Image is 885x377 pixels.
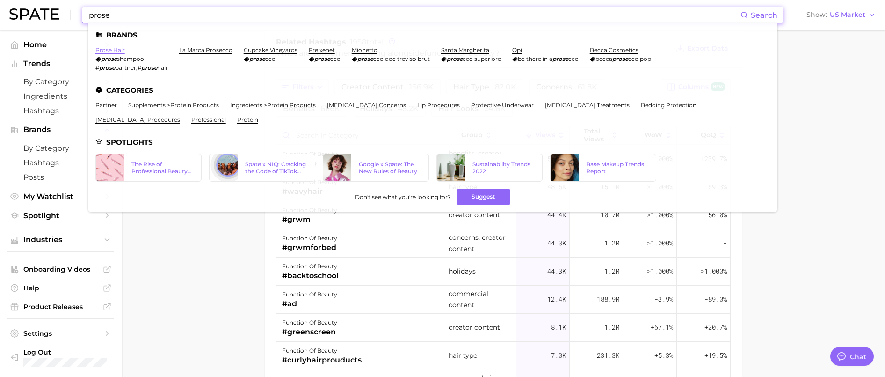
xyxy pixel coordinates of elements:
em: prose [314,55,330,62]
span: Log Out [23,348,132,356]
a: Home [7,37,114,52]
span: cco [265,55,276,62]
button: Industries [7,233,114,247]
a: Sustainability Trends 2022 [436,154,543,182]
div: function of beauty [282,261,339,272]
button: function of beauty#adcommercial content12.4k188.9m-3.9%-89.0% [276,286,730,314]
div: #curlyhairprouducts [282,355,362,366]
li: Categories [95,86,770,94]
a: Help [7,281,114,295]
span: - [723,237,727,249]
span: # [95,64,99,71]
a: lip procedures [417,102,460,109]
span: +20.7% [704,322,727,333]
div: Google x Spate: The New Rules of Beauty [359,161,421,175]
span: Help [23,284,98,292]
span: Onboarding Videos [23,265,98,274]
a: la marca prosecco [179,46,232,53]
a: [MEDICAL_DATA] treatments [545,102,630,109]
em: prose [101,55,117,62]
em: prose [552,55,568,62]
span: by Category [23,77,98,86]
a: partner [95,102,117,109]
span: Show [806,12,827,17]
div: function of beauty [282,317,337,328]
a: My Watchlist [7,189,114,204]
img: SPATE [9,8,59,20]
a: santa margherita [441,46,489,53]
div: function of beauty [282,233,337,244]
em: prose [357,55,373,62]
span: +67.1% [651,322,673,333]
span: +5.3% [654,350,673,361]
em: prose [612,55,628,62]
div: function of beauty [282,289,337,300]
span: >1,000% [647,266,673,275]
button: Brands [7,123,114,137]
span: My Watchlist [23,192,98,201]
a: opi [512,46,522,53]
div: Spate x NIQ: Cracking the Code of TikTok Shop [245,161,307,175]
a: [MEDICAL_DATA] procedures [95,116,180,123]
a: Log out. Currently logged in with e-mail keely.mccormick@prosehair.com. [7,345,114,370]
span: holidays [449,266,476,277]
em: prose [99,64,115,71]
span: 1.2m [604,237,619,249]
a: Google x Spate: The New Rules of Beauty [323,154,429,182]
a: [MEDICAL_DATA] concerns [327,102,406,109]
div: function of beauty [282,345,362,356]
a: mionetto [352,46,377,53]
a: Hashtags [7,103,114,118]
div: #greenscreen [282,326,337,338]
span: 44.3k [547,237,566,249]
a: Hashtags [7,155,114,170]
a: Spotlight [7,208,114,223]
button: function of beauty#grwmcreator content44.4k10.7m>1,000%-56.0% [276,201,730,229]
span: hair type [449,350,477,361]
span: cco pop [628,55,651,62]
button: Suggest [457,189,510,205]
span: cco [330,55,341,62]
span: be there in a [518,55,552,62]
span: -3.9% [654,294,673,305]
span: Trends [23,59,98,68]
a: by Category [7,74,114,89]
button: function of beauty#backtoschoolholidays44.3k1.2m>1,000%>1,000% [276,258,730,286]
button: ShowUS Market [804,9,878,21]
a: bedding protection [641,102,696,109]
a: cupcake vineyards [244,46,297,53]
div: Base Makeup Trends Report [586,161,648,175]
div: Sustainability Trends 2022 [472,161,535,175]
span: 12.4k [547,294,566,305]
span: shampoo [117,55,144,62]
a: Product Releases [7,300,114,314]
span: 1.2m [604,322,619,333]
span: >1,000% [701,266,727,275]
span: Industries [23,236,98,244]
span: partner [115,64,136,71]
button: function of beauty#greenscreencreator content8.1k1.2m+67.1%+20.7% [276,314,730,342]
a: supplements >protein products [128,102,219,109]
span: concerns, creator content [449,232,513,254]
span: Brands [23,126,98,134]
a: freixenet [309,46,335,53]
div: #backtoschool [282,270,339,281]
div: #grwm [282,214,337,225]
span: cco doc treviso brut [373,55,430,62]
span: -89.0% [704,294,727,305]
div: #ad [282,298,337,310]
a: Ingredients [7,89,114,103]
span: >1,000% [647,238,673,247]
span: cco superiore [463,55,501,62]
div: #grwmforbed [282,242,337,253]
button: function of beauty#grwmforbedconcerns, creator content44.3k1.2m>1,000%- [276,229,730,258]
span: US Market [830,12,865,17]
a: prose hair [95,46,125,53]
span: Posts [23,173,98,182]
span: commercial content [449,288,513,310]
span: Home [23,40,98,49]
span: cco [568,55,579,62]
a: professional [191,116,226,123]
span: 1.2m [604,266,619,277]
span: Don't see what you're looking for? [355,193,451,200]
